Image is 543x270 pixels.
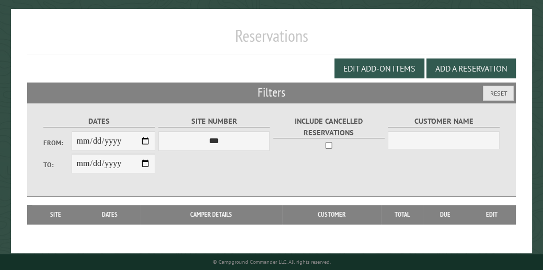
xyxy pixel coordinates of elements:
th: Due [423,205,468,224]
h1: Reservations [27,26,516,54]
label: To: [43,160,71,170]
small: © Campground Commander LLC. All rights reserved. [213,259,331,265]
label: Include Cancelled Reservations [273,115,385,138]
th: Site [32,205,79,224]
th: Total [381,205,423,224]
label: Customer Name [388,115,499,127]
th: Customer [282,205,381,224]
th: Dates [79,205,140,224]
th: Camper Details [140,205,282,224]
button: Add a Reservation [426,58,516,78]
button: Reset [483,86,514,101]
label: Dates [43,115,155,127]
label: Site Number [158,115,270,127]
th: Edit [468,205,516,224]
h2: Filters [27,83,516,102]
label: From: [43,138,71,148]
button: Edit Add-on Items [334,58,424,78]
